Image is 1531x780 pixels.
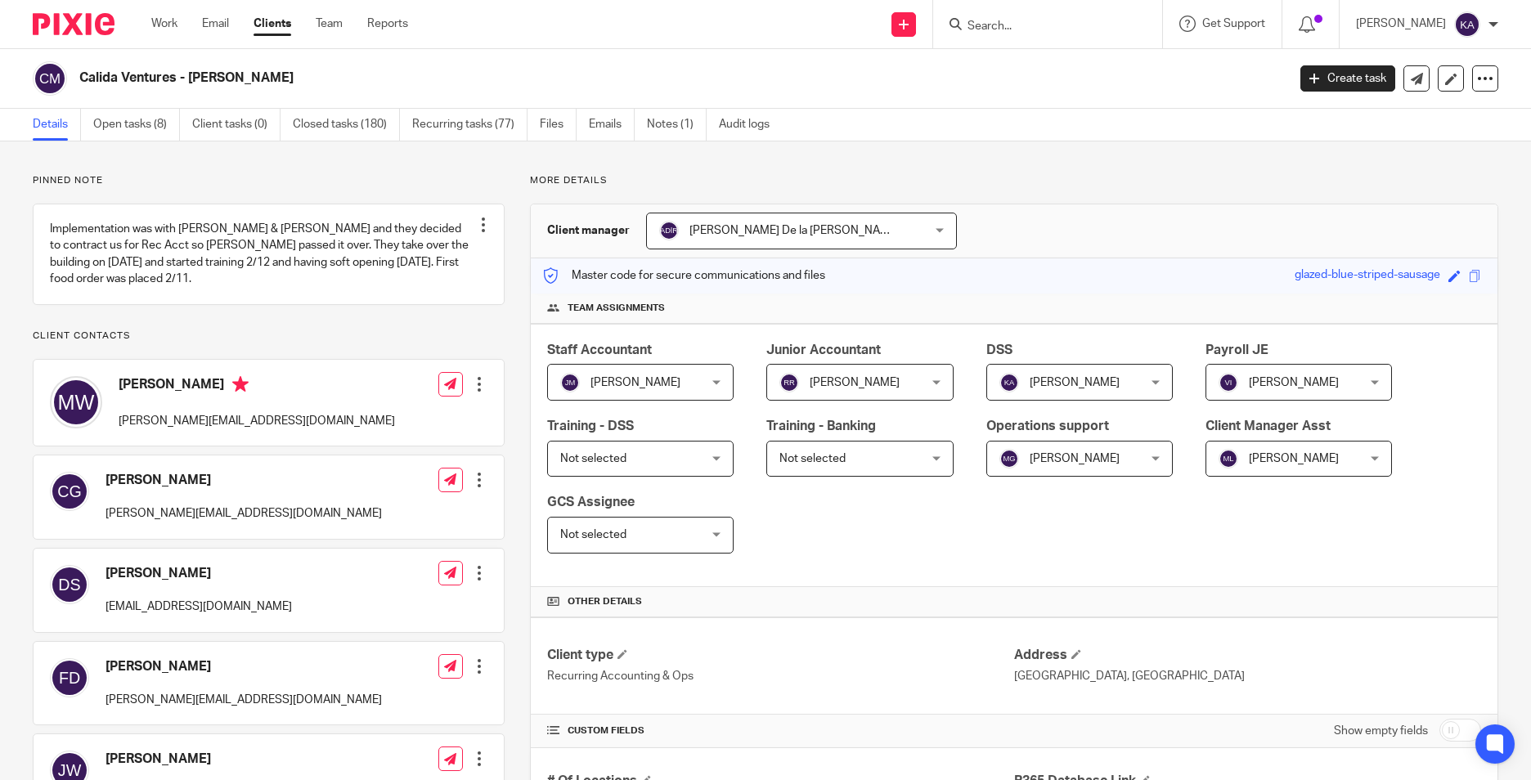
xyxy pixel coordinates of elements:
[568,595,642,608] span: Other details
[966,20,1113,34] input: Search
[1205,343,1268,356] span: Payroll JE
[547,495,635,509] span: GCS Assignee
[93,109,180,141] a: Open tasks (8)
[106,658,382,675] h4: [PERSON_NAME]
[1356,16,1446,32] p: [PERSON_NAME]
[106,472,382,489] h4: [PERSON_NAME]
[119,376,395,397] h4: [PERSON_NAME]
[719,109,782,141] a: Audit logs
[1030,453,1120,464] span: [PERSON_NAME]
[999,373,1019,392] img: svg%3E
[202,16,229,32] a: Email
[560,453,626,464] span: Not selected
[254,16,291,32] a: Clients
[568,302,665,315] span: Team assignments
[50,472,89,511] img: svg%3E
[560,373,580,392] img: svg%3E
[1014,647,1481,664] h4: Address
[547,222,630,239] h3: Client manager
[1014,668,1481,684] p: [GEOGRAPHIC_DATA], [GEOGRAPHIC_DATA]
[766,419,876,433] span: Training - Banking
[106,505,382,522] p: [PERSON_NAME][EMAIL_ADDRESS][DOMAIN_NAME]
[647,109,707,141] a: Notes (1)
[367,16,408,32] a: Reports
[1249,453,1339,464] span: [PERSON_NAME]
[33,109,81,141] a: Details
[810,377,900,388] span: [PERSON_NAME]
[589,109,635,141] a: Emails
[1334,723,1428,739] label: Show empty fields
[560,529,626,540] span: Not selected
[543,267,825,284] p: Master code for secure communications and files
[1205,419,1331,433] span: Client Manager Asst
[50,565,89,604] img: svg%3E
[106,751,382,768] h4: [PERSON_NAME]
[590,377,680,388] span: [PERSON_NAME]
[232,376,249,392] i: Primary
[986,343,1012,356] span: DSS
[50,376,102,428] img: svg%3E
[1219,373,1238,392] img: svg%3E
[779,453,846,464] span: Not selected
[33,329,505,343] p: Client contacts
[766,343,881,356] span: Junior Accountant
[547,343,652,356] span: Staff Accountant
[1295,267,1440,285] div: glazed-blue-striped-sausage
[33,13,114,35] img: Pixie
[1454,11,1480,38] img: svg%3E
[530,174,1498,187] p: More details
[1249,377,1339,388] span: [PERSON_NAME]
[33,61,67,96] img: svg%3E
[79,69,1036,87] h2: Calida Ventures - [PERSON_NAME]
[1202,18,1265,29] span: Get Support
[999,449,1019,468] img: svg%3E
[119,413,395,429] p: [PERSON_NAME][EMAIL_ADDRESS][DOMAIN_NAME]
[33,174,505,187] p: Pinned note
[547,668,1014,684] p: Recurring Accounting & Ops
[106,565,292,582] h4: [PERSON_NAME]
[1219,449,1238,468] img: svg%3E
[547,724,1014,737] h4: CUSTOM FIELDS
[1030,377,1120,388] span: [PERSON_NAME]
[689,225,900,236] span: [PERSON_NAME] De la [PERSON_NAME]
[659,221,679,240] img: svg%3E
[151,16,177,32] a: Work
[50,658,89,697] img: svg%3E
[1300,65,1395,92] a: Create task
[106,692,382,708] p: [PERSON_NAME][EMAIL_ADDRESS][DOMAIN_NAME]
[316,16,343,32] a: Team
[540,109,577,141] a: Files
[192,109,281,141] a: Client tasks (0)
[293,109,400,141] a: Closed tasks (180)
[106,598,292,615] p: [EMAIL_ADDRESS][DOMAIN_NAME]
[547,419,634,433] span: Training - DSS
[779,373,799,392] img: svg%3E
[412,109,528,141] a: Recurring tasks (77)
[547,647,1014,664] h4: Client type
[986,419,1109,433] span: Operations support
